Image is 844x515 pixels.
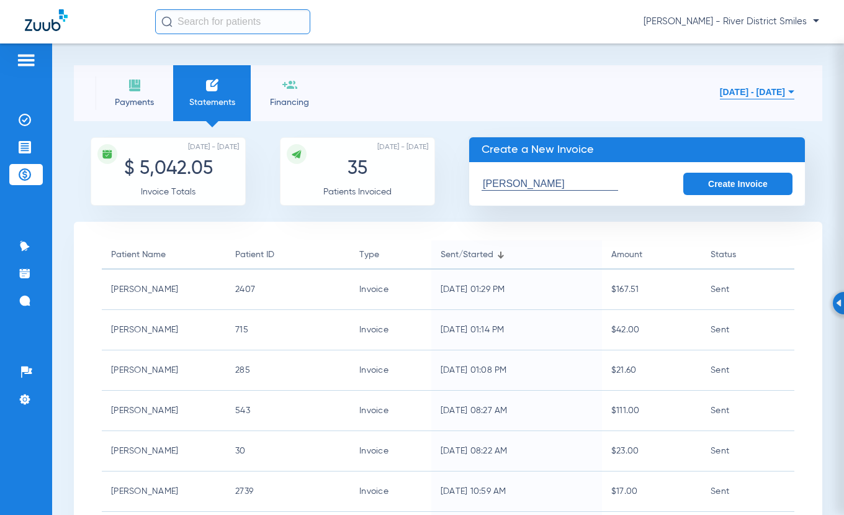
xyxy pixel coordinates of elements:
[602,472,701,512] td: $17.00
[111,248,166,262] div: Patient Name
[291,148,302,160] img: icon
[350,431,431,472] td: Invoice
[711,248,785,262] div: Status
[836,299,842,307] img: Arrow
[431,350,602,391] td: [DATE] 01:08 PM
[602,391,701,431] td: $111.00
[720,80,794,104] button: [DATE] - [DATE]
[25,9,68,31] img: Zuub Logo
[602,431,701,472] td: $23.00
[350,270,431,310] td: Invoice
[205,78,220,93] img: invoices icon
[602,310,701,350] td: $42.00
[182,96,241,109] span: Statements
[602,270,701,310] td: $167.51
[226,270,350,310] td: 2407
[161,16,173,27] img: Search Icon
[482,178,618,191] input: search by patient ID or name
[105,96,164,109] span: Payments
[350,472,431,512] td: Invoice
[226,472,350,512] td: 2739
[377,141,428,153] span: [DATE] - [DATE]
[235,248,341,262] div: Patient ID
[701,270,794,310] td: Sent
[102,431,226,472] td: [PERSON_NAME]
[102,148,113,160] img: icon
[701,391,794,431] td: Sent
[701,310,794,350] td: Sent
[701,431,794,472] td: Sent
[701,472,794,512] td: Sent
[441,248,593,262] div: Sent/Started
[155,9,310,34] input: Search for patients
[102,350,226,391] td: [PERSON_NAME]
[711,248,736,262] div: Status
[611,248,692,262] div: Amount
[431,310,602,350] td: [DATE] 01:14 PM
[348,160,367,178] span: 35
[111,248,217,262] div: Patient Name
[431,391,602,431] td: [DATE] 08:27 AM
[260,96,319,109] span: Financing
[469,137,805,162] p: Create a New Invoice
[235,248,274,262] div: Patient ID
[127,78,142,93] img: payments icon
[124,160,213,178] span: $ 5,042.05
[431,472,602,512] td: [DATE] 10:59 AM
[102,270,226,310] td: [PERSON_NAME]
[350,350,431,391] td: Invoice
[431,270,602,310] td: [DATE] 01:29 PM
[102,310,226,350] td: [PERSON_NAME]
[16,53,36,68] img: hamburger-icon
[701,350,794,391] td: Sent
[323,188,392,196] span: Patients Invoiced
[188,141,239,153] span: [DATE] - [DATE]
[141,188,195,196] span: Invoice Totals
[611,248,642,262] div: Amount
[431,431,602,472] td: [DATE] 08:22 AM
[102,391,226,431] td: [PERSON_NAME]
[350,310,431,350] td: Invoice
[602,350,701,391] td: $21.60
[102,472,226,512] td: [PERSON_NAME]
[441,248,493,262] div: Sent/Started
[359,248,379,262] div: Type
[226,350,350,391] td: 285
[226,431,350,472] td: 30
[282,78,297,93] img: financing icon
[683,173,792,195] button: Create Invoice
[226,391,350,431] td: 543
[359,248,422,262] div: Type
[226,310,350,350] td: 715
[644,16,819,28] span: [PERSON_NAME] - River District Smiles
[350,391,431,431] td: Invoice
